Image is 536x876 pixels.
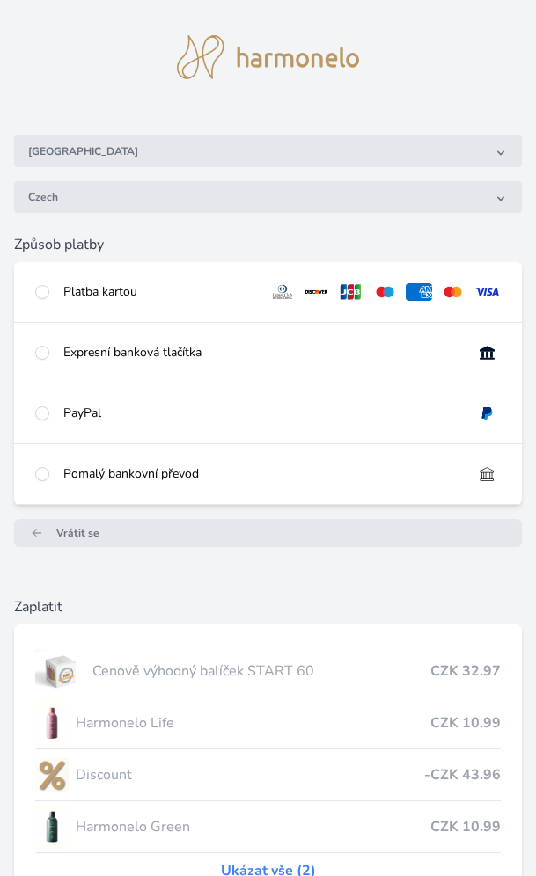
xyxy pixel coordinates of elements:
span: Vrátit se [56,526,99,540]
span: Czech [28,190,490,204]
img: paypal.svg [474,405,501,422]
div: Pomalý bankovní převod [63,465,459,483]
div: PayPal [63,405,459,422]
img: CLEAN_GREEN_se_stinem_x-lo.jpg [35,805,69,849]
span: CZK 10.99 [430,816,501,837]
h6: Způsob platby [14,234,522,255]
h6: Zaplatit [14,596,522,617]
span: CZK 10.99 [430,712,501,734]
img: visa.svg [474,283,501,301]
img: start.jpg [35,649,85,693]
img: bankTransfer_IBAN.svg [474,465,501,483]
img: discount-lo.png [35,753,69,797]
img: discover.svg [303,283,330,301]
div: Expresní banková tlačítka [63,344,459,361]
img: diners.svg [269,283,297,301]
img: maestro.svg [371,283,399,301]
span: Cenově výhodný balíček START 60 [92,661,430,682]
span: Harmonelo Green [76,816,430,837]
span: [GEOGRAPHIC_DATA] [28,144,490,158]
button: Czech [14,181,522,213]
img: amex.svg [406,283,433,301]
img: onlineBanking_CZ.svg [474,344,501,361]
img: CLEAN_LIFE_se_stinem_x-lo.jpg [35,701,69,745]
img: jcb.svg [337,283,364,301]
span: -CZK 43.96 [424,764,501,785]
img: mc.svg [439,283,466,301]
a: Vrátit se [14,519,522,547]
span: Discount [76,764,424,785]
img: logo.svg [177,35,360,79]
button: [GEOGRAPHIC_DATA] [14,135,522,167]
span: CZK 32.97 [430,661,501,682]
div: Platba kartou [63,283,255,301]
span: Harmonelo Life [76,712,430,734]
